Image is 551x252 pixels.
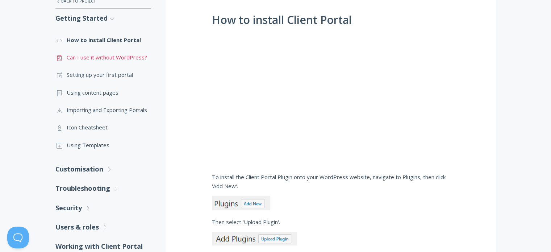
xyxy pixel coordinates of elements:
[55,49,151,66] a: Can I use it without WordPress?
[55,179,151,198] a: Troubleshooting
[55,9,151,28] a: Getting Started
[55,66,151,83] a: Setting up your first portal
[212,173,450,190] p: To install the Client Portal Plugin onto your WordPress website, navigate to Plugins, then click ...
[55,160,151,179] a: Customisation
[7,227,29,248] iframe: Toggle Customer Support
[212,32,450,162] iframe: Installing Client Portal
[212,218,450,226] p: Then select 'Upload Plugin'.
[55,218,151,237] a: Users & roles
[55,31,151,49] a: How to install Client Portal
[55,119,151,136] a: Icon Cheatsheet
[55,198,151,218] a: Security
[55,84,151,101] a: Using content pages
[212,14,450,26] h1: How to install Client Portal
[55,101,151,119] a: Importing and Exporting Portals
[55,136,151,154] a: Using Templates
